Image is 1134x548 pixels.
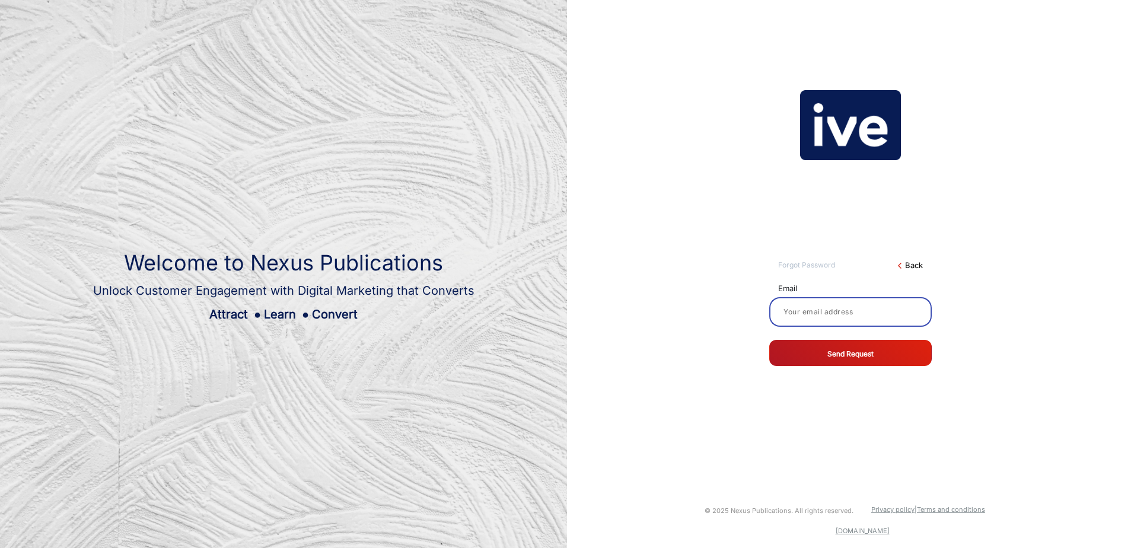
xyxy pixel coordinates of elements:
img: vmg-logo [800,90,901,160]
mat-icon: arrow_back_ios [898,262,905,269]
a: Terms and conditions [917,505,985,514]
a: | [915,505,917,514]
small: © 2025 Nexus Publications. All rights reserved. [705,506,853,515]
span: ● [302,307,309,321]
a: [DOMAIN_NAME] [836,527,890,535]
div: Forgot Password [769,260,850,272]
div: Unlock Customer Engagement with Digital Marketing that Converts [93,282,474,300]
a: Privacy policy [871,505,915,514]
span: ● [254,307,261,321]
button: Send Request [769,340,932,366]
a: Back [905,260,923,272]
input: Your email address [779,305,922,319]
mat-label: Email [769,283,932,295]
h1: Welcome to Nexus Publications [93,250,474,276]
div: Attract Learn Convert [93,305,474,323]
